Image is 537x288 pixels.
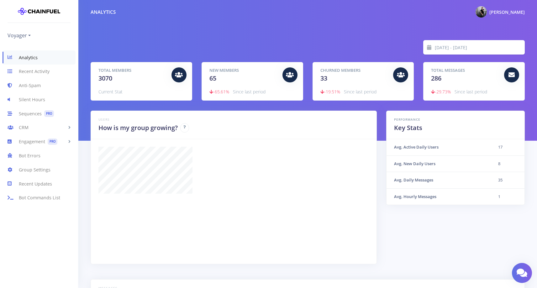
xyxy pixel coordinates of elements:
h2: How is my group growing? [98,123,178,133]
h2: Key Stats [394,123,517,133]
h5: Churned Members [320,67,389,74]
a: Voyager [8,30,31,40]
span: PRO [48,139,57,145]
th: Avg. Hourly Messages [387,188,490,205]
h5: New Members [209,67,278,74]
span: 65 [209,74,216,82]
h5: Total Members [98,67,167,74]
a: @AlexGLTM Photo [PERSON_NAME] [471,5,525,19]
span: 286 [431,74,441,82]
a: Analytics [3,50,76,65]
span: The Dashboard displays only data collected after the bot was added to your group. [180,123,189,133]
span: 3070 [98,74,112,82]
span: -65.61% [209,89,229,95]
h5: Total Messages [431,67,499,74]
th: Avg. Active Daily Users [387,139,490,155]
span: -19.51% [320,89,340,95]
span: [PERSON_NAME] [489,9,525,15]
div: Analytics [91,8,116,16]
h6: Performance [394,117,517,122]
td: 8 [491,155,524,172]
td: 17 [491,139,524,155]
img: chainfuel-logo [18,5,60,18]
span: 33 [320,74,327,82]
img: @AlexGLTM Photo [476,6,487,18]
th: Avg. New Daily Users [387,155,490,172]
span: -29.73% [431,89,451,95]
span: PRO [44,110,54,117]
span: Since last period [344,89,376,95]
td: 1 [491,188,524,205]
td: 35 [491,172,524,189]
span: Current Stat [98,89,123,95]
th: Avg. Daily Messages [387,172,490,189]
span: Since last period [233,89,266,95]
span: Since last period [455,89,487,95]
h6: Users [98,117,369,122]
